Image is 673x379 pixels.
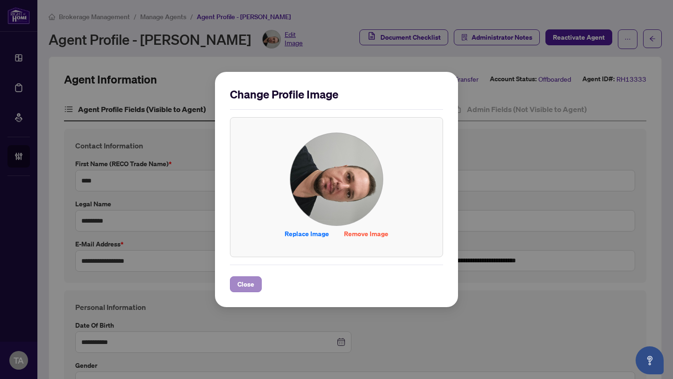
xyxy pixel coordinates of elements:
[344,226,388,241] span: Remove Image
[230,87,443,102] h2: Change Profile Image
[290,133,383,225] img: Profile Icon
[636,346,664,374] button: Open asap
[336,226,396,242] button: Remove Image
[277,226,336,242] button: Replace Image
[285,226,329,241] span: Replace Image
[230,276,262,292] button: Close
[237,277,254,292] span: Close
